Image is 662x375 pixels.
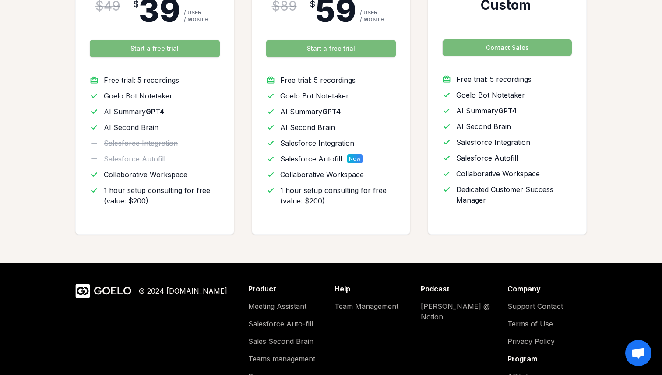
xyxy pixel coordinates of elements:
[456,184,572,205] span: Dedicated Customer Success Manager
[421,301,500,322] a: [PERSON_NAME] @ Notion
[248,319,327,329] a: Salesforce Auto-fill
[104,122,158,133] span: AI Second Brain
[104,138,178,148] span: Salesforce Integration
[94,284,131,298] div: GOELO
[421,284,500,294] div: Podcast
[75,284,90,298] img: Goelo Logo
[280,106,341,117] span: AI Summary
[280,185,396,206] span: 1 hour setup consulting for free (value: $200)
[456,121,511,132] span: AI Second Brain
[442,39,572,56] button: Contact Sales
[104,75,179,85] span: Free trial: 5 recordings
[248,354,327,364] a: Teams management
[248,284,327,294] div: Product
[280,75,356,85] span: Free trial: 5 recordings
[104,169,187,180] span: Collaborative Workspace
[507,354,587,364] div: Program
[507,336,587,347] a: Privacy Policy
[248,336,327,347] a: Sales Second Brain
[266,40,396,57] button: Start a free trial
[90,40,220,75] a: Start a free trial
[507,319,587,329] a: Terms of Use
[184,16,208,23] span: / MONTH
[456,168,540,179] span: Collaborative Workspace
[138,286,227,296] div: © 2024 [DOMAIN_NAME]
[360,9,384,16] span: / USER
[456,105,517,116] span: AI Summary
[360,16,384,23] span: / MONTH
[335,301,414,312] a: Team Management
[456,137,530,147] span: Salesforce Integration
[456,153,518,163] span: Salesforce Autofill
[146,107,164,116] span: GPT4
[625,340,651,366] div: Ouvrir le chat
[456,90,525,100] span: Goelo Bot Notetaker
[280,122,335,133] span: AI Second Brain
[507,284,587,294] div: Company
[507,301,587,312] a: Support Contact
[90,40,220,57] button: Start a free trial
[266,40,396,75] a: Start a free trial
[280,138,354,148] span: Salesforce Integration
[75,284,131,298] a: GOELO
[184,9,208,16] span: / USER
[347,154,363,163] span: New
[280,91,349,101] span: Goelo Bot Notetaker
[104,91,173,101] span: Goelo Bot Notetaker
[335,284,414,294] div: Help
[280,169,364,180] span: Collaborative Workspace
[104,154,165,164] span: Salesforce Autofill
[280,154,342,164] span: Salesforce Autofill
[104,185,220,206] span: 1 hour setup consulting for free (value: $200)
[456,74,532,84] span: Free trial: 5 recordings
[498,106,517,115] span: GPT4
[248,301,327,312] a: Meeting Assistant
[322,107,341,116] span: GPT4
[104,106,164,117] span: AI Summary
